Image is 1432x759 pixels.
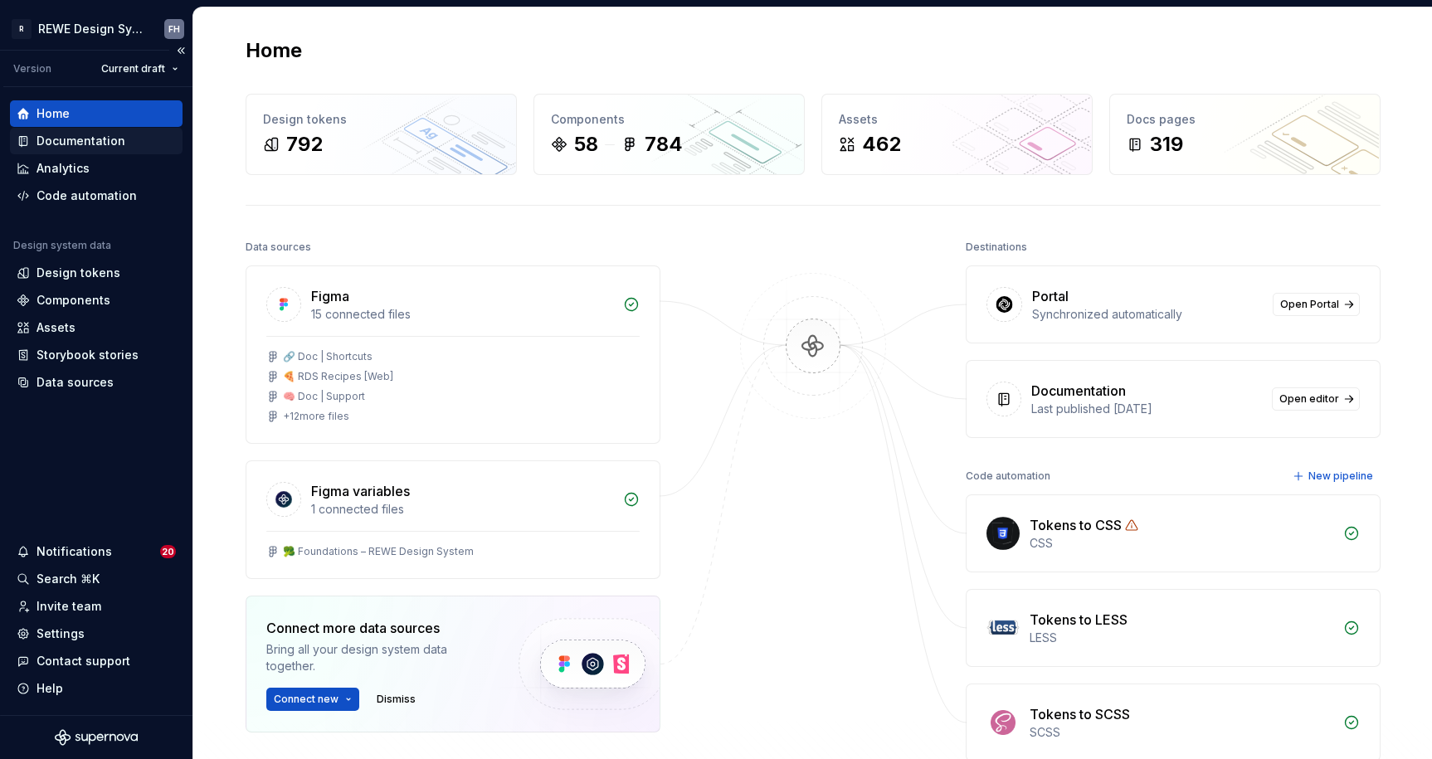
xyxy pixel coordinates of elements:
button: Dismiss [369,688,423,711]
svg: Supernova Logo [55,729,138,746]
a: Open Portal [1273,293,1360,316]
div: Storybook stories [37,347,139,363]
div: Settings [37,625,85,642]
div: 784 [645,131,683,158]
div: Notifications [37,543,112,560]
a: Assets462 [821,94,1093,175]
button: Current draft [94,57,186,80]
div: R [12,19,32,39]
a: Docs pages319 [1109,94,1381,175]
span: Connect new [274,693,339,706]
div: Connect more data sources [266,618,490,638]
div: Design system data [13,239,111,252]
div: Documentation [37,133,125,149]
div: FH [168,22,180,36]
div: Design tokens [37,265,120,281]
div: 15 connected files [311,306,613,323]
button: New pipeline [1288,465,1381,488]
a: Components [10,287,183,314]
div: Documentation [1031,381,1126,401]
div: Portal [1032,286,1069,306]
button: Search ⌘K [10,566,183,592]
div: 🍕 RDS Recipes [Web] [283,370,393,383]
a: Storybook stories [10,342,183,368]
div: Assets [37,319,75,336]
div: + 12 more files [283,410,349,423]
a: Figma variables1 connected files🥦 Foundations – REWE Design System [246,460,660,579]
button: RREWE Design SystemFH [3,11,189,46]
button: Notifications20 [10,538,183,565]
div: Design tokens [263,111,499,128]
div: 1 connected files [311,501,613,518]
div: Tokens to CSS [1030,515,1122,535]
button: Help [10,675,183,702]
span: Open editor [1279,392,1339,406]
span: 20 [160,545,176,558]
div: 58 [574,131,598,158]
div: CSS [1030,535,1333,552]
div: Figma [311,286,349,306]
a: Home [10,100,183,127]
a: Documentation [10,128,183,154]
a: Assets [10,314,183,341]
div: Invite team [37,598,101,615]
div: Help [37,680,63,697]
button: Collapse sidebar [169,39,192,62]
a: Components58784 [533,94,805,175]
div: 462 [862,131,901,158]
div: Tokens to SCSS [1030,704,1130,724]
div: Figma variables [311,481,410,501]
div: Version [13,62,51,75]
span: Dismiss [377,693,416,706]
a: Figma15 connected files🔗 Doc | Shortcuts🍕 RDS Recipes [Web]🧠 Doc | Support+12more files [246,265,660,444]
span: Open Portal [1280,298,1339,311]
div: 319 [1150,131,1183,158]
div: Home [37,105,70,122]
button: Connect new [266,688,359,711]
div: Contact support [37,653,130,669]
a: Settings [10,620,183,647]
a: Design tokens792 [246,94,517,175]
a: Code automation [10,182,183,209]
div: Bring all your design system data together. [266,641,490,674]
span: Current draft [101,62,165,75]
div: Analytics [37,160,90,177]
span: New pipeline [1308,470,1373,483]
a: Analytics [10,155,183,182]
div: Code automation [37,187,137,204]
div: 🥦 Foundations – REWE Design System [283,545,474,558]
div: LESS [1030,630,1333,646]
a: Design tokens [10,260,183,286]
div: Docs pages [1127,111,1363,128]
div: 🔗 Doc | Shortcuts [283,350,373,363]
div: REWE Design System [38,21,144,37]
div: Tokens to LESS [1030,610,1128,630]
div: Data sources [37,374,114,391]
div: Search ⌘K [37,571,100,587]
a: Invite team [10,593,183,620]
a: Open editor [1272,387,1360,411]
div: Code automation [966,465,1050,488]
div: Synchronized automatically [1032,306,1263,323]
a: Data sources [10,369,183,396]
div: Components [37,292,110,309]
button: Contact support [10,648,183,674]
div: Assets [839,111,1075,128]
div: SCSS [1030,724,1333,741]
div: 792 [286,131,323,158]
div: Destinations [966,236,1027,259]
div: Last published [DATE] [1031,401,1262,417]
div: 🧠 Doc | Support [283,390,365,403]
h2: Home [246,37,302,64]
div: Components [551,111,787,128]
div: Data sources [246,236,311,259]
